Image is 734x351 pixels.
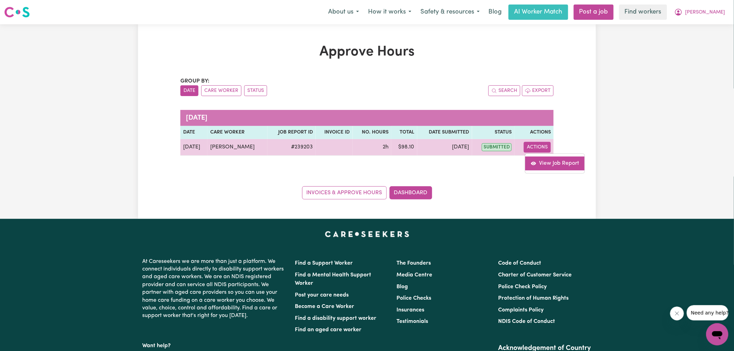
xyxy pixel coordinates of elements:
th: Care worker [207,126,267,139]
iframe: Close message [670,307,684,320]
a: Testimonials [396,319,428,324]
a: NDIS Code of Conduct [498,319,555,324]
a: Find a Support Worker [295,260,353,266]
a: Become a Care Worker [295,304,354,309]
td: $ 98.10 [391,139,417,156]
th: Total [391,126,417,139]
a: AI Worker Match [509,5,568,20]
a: Careseekers home page [325,231,409,237]
td: # 239203 [267,139,316,156]
th: Date [180,126,207,139]
span: Need any help? [4,5,42,10]
th: No. Hours [353,126,392,139]
a: Complaints Policy [498,307,544,313]
a: Post your care needs [295,292,349,298]
a: Dashboard [390,186,432,199]
a: Invoices & Approve Hours [302,186,387,199]
a: Careseekers logo [4,4,30,20]
caption: [DATE] [180,110,554,126]
a: Charter of Customer Service [498,272,572,278]
span: [PERSON_NAME] [685,9,725,16]
button: sort invoices by paid status [244,85,267,96]
th: Invoice ID [316,126,353,139]
a: Insurances [396,307,424,313]
a: Code of Conduct [498,260,541,266]
button: How it works [364,5,416,19]
button: Actions [524,142,551,153]
a: The Founders [396,260,431,266]
a: Post a job [574,5,614,20]
button: Search [488,85,520,96]
a: Find a Mental Health Support Worker [295,272,371,286]
div: Actions [525,153,585,173]
a: Police Checks [396,296,431,301]
button: Export [522,85,554,96]
span: submitted [482,143,512,151]
td: [DATE] [417,139,472,156]
span: 2 hours [383,144,389,150]
button: About us [324,5,364,19]
a: Find workers [619,5,667,20]
h1: Approve Hours [180,44,554,60]
th: Status [472,126,514,139]
td: [PERSON_NAME] [207,139,267,156]
a: Find a disability support worker [295,316,376,321]
a: Find an aged care worker [295,327,361,333]
a: Media Centre [396,272,432,278]
button: Safety & resources [416,5,484,19]
span: Group by: [180,78,210,84]
a: Police Check Policy [498,284,547,290]
p: At Careseekers we are more than just a platform. We connect individuals directly to disability su... [142,255,287,323]
button: sort invoices by care worker [201,85,241,96]
a: Blog [484,5,506,20]
iframe: Message from company [687,305,728,320]
th: Job Report ID [267,126,316,139]
a: View job report 239203 [525,156,584,170]
th: Date Submitted [417,126,472,139]
iframe: Button to launch messaging window [706,323,728,345]
td: [DATE] [180,139,207,156]
p: Want help? [142,339,287,350]
img: Careseekers logo [4,6,30,18]
th: Actions [514,126,554,139]
button: sort invoices by date [180,85,198,96]
button: My Account [670,5,730,19]
a: Blog [396,284,408,290]
a: Protection of Human Rights [498,296,569,301]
